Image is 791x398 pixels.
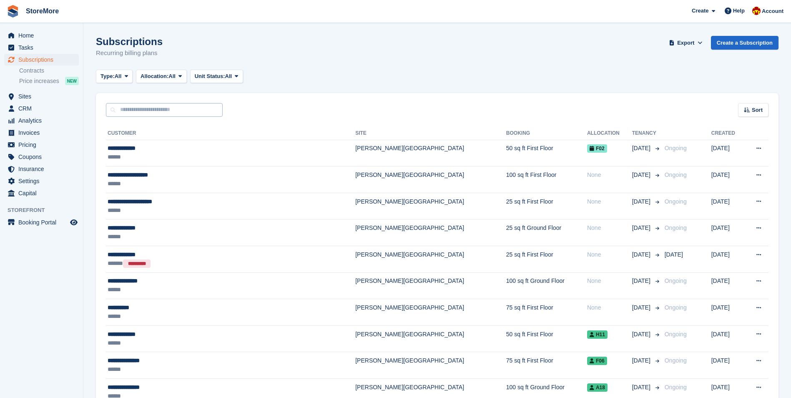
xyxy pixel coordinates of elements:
span: [DATE] [632,197,652,206]
span: F02 [587,144,607,153]
span: A18 [587,383,608,392]
span: Insurance [18,163,68,175]
span: [DATE] [632,383,652,392]
span: Storefront [8,206,83,214]
span: Home [18,30,68,41]
span: [DATE] [632,277,652,285]
div: None [587,250,632,259]
div: NEW [65,77,79,85]
span: Account [762,7,783,15]
span: All [115,72,122,81]
td: [DATE] [711,219,744,246]
a: menu [4,115,79,126]
td: [DATE] [711,272,744,299]
td: [DATE] [711,352,744,379]
td: [PERSON_NAME][GEOGRAPHIC_DATA] [355,272,506,299]
a: menu [4,163,79,175]
div: None [587,171,632,179]
div: None [587,303,632,312]
span: Ongoing [665,357,687,364]
span: Coupons [18,151,68,163]
img: Store More Team [752,7,761,15]
td: [PERSON_NAME][GEOGRAPHIC_DATA] [355,299,506,326]
td: [PERSON_NAME][GEOGRAPHIC_DATA] [355,325,506,352]
span: Type: [100,72,115,81]
a: menu [4,127,79,139]
td: [PERSON_NAME][GEOGRAPHIC_DATA] [355,193,506,219]
td: 75 sq ft First Floor [506,352,587,379]
span: [DATE] [632,250,652,259]
td: [DATE] [711,166,744,193]
td: [DATE] [711,299,744,326]
td: 50 sq ft First Floor [506,325,587,352]
a: menu [4,175,79,187]
span: [DATE] [632,171,652,179]
img: stora-icon-8386f47178a22dfd0bd8f6a31ec36ba5ce8667c1dd55bd0f319d3a0aa187defe.svg [7,5,19,18]
div: None [587,224,632,232]
th: Created [711,127,744,140]
a: menu [4,103,79,114]
button: Type: All [96,70,133,83]
td: [DATE] [711,140,744,166]
td: [DATE] [711,193,744,219]
th: Tenancy [632,127,661,140]
span: [DATE] [632,330,652,339]
a: menu [4,91,79,102]
span: Ongoing [665,224,687,231]
a: Preview store [69,217,79,227]
span: Ongoing [665,277,687,284]
span: H11 [587,330,608,339]
td: 75 sq ft First Floor [506,299,587,326]
td: 50 sq ft First Floor [506,140,587,166]
td: [PERSON_NAME][GEOGRAPHIC_DATA] [355,166,506,193]
td: 100 sq ft Ground Floor [506,272,587,299]
span: [DATE] [632,144,652,153]
span: Help [733,7,745,15]
span: Ongoing [665,145,687,151]
td: [DATE] [711,246,744,273]
button: Allocation: All [136,70,187,83]
th: Customer [106,127,355,140]
span: [DATE] [632,224,652,232]
a: menu [4,217,79,228]
td: [PERSON_NAME][GEOGRAPHIC_DATA] [355,246,506,273]
a: menu [4,139,79,151]
span: Price increases [19,77,59,85]
td: [PERSON_NAME][GEOGRAPHIC_DATA] [355,140,506,166]
span: CRM [18,103,68,114]
td: 25 sq ft Ground Floor [506,219,587,246]
span: Tasks [18,42,68,53]
button: Export [668,36,704,50]
td: [PERSON_NAME][GEOGRAPHIC_DATA] [355,219,506,246]
td: 25 sq ft First Floor [506,193,587,219]
td: 25 sq ft First Floor [506,246,587,273]
span: Pricing [18,139,68,151]
div: None [587,197,632,206]
span: All [225,72,232,81]
h1: Subscriptions [96,36,163,47]
a: menu [4,151,79,163]
span: Allocation: [141,72,168,81]
span: Ongoing [665,384,687,390]
span: Settings [18,175,68,187]
span: Ongoing [665,171,687,178]
p: Recurring billing plans [96,48,163,58]
td: 100 sq ft First Floor [506,166,587,193]
span: [DATE] [632,303,652,312]
span: Create [692,7,708,15]
span: Capital [18,187,68,199]
span: [DATE] [665,251,683,258]
td: [PERSON_NAME][GEOGRAPHIC_DATA] [355,352,506,379]
span: F06 [587,357,607,365]
span: Sites [18,91,68,102]
a: menu [4,42,79,53]
th: Allocation [587,127,632,140]
span: Invoices [18,127,68,139]
a: menu [4,187,79,199]
span: Ongoing [665,198,687,205]
td: [DATE] [711,325,744,352]
span: Ongoing [665,304,687,311]
span: Analytics [18,115,68,126]
span: Sort [752,106,763,114]
a: Contracts [19,67,79,75]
